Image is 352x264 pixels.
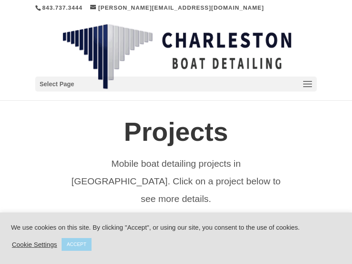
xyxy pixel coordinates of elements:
a: 843.737.3444 [42,4,83,11]
img: Charleston Boat Detailing [62,24,291,90]
a: Cookie Settings [12,241,57,249]
p: Mobile boat detailing projects in [GEOGRAPHIC_DATA]. Click on a project below to see more details. [68,155,284,208]
h1: Projects [68,114,284,155]
a: ACCEPT [62,238,92,251]
span: Select Page [40,79,74,89]
div: We use cookies on this site. By clicking "Accept", or using our site, you consent to the use of c... [11,224,341,231]
a: [PERSON_NAME][EMAIL_ADDRESS][DOMAIN_NAME] [90,4,264,11]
